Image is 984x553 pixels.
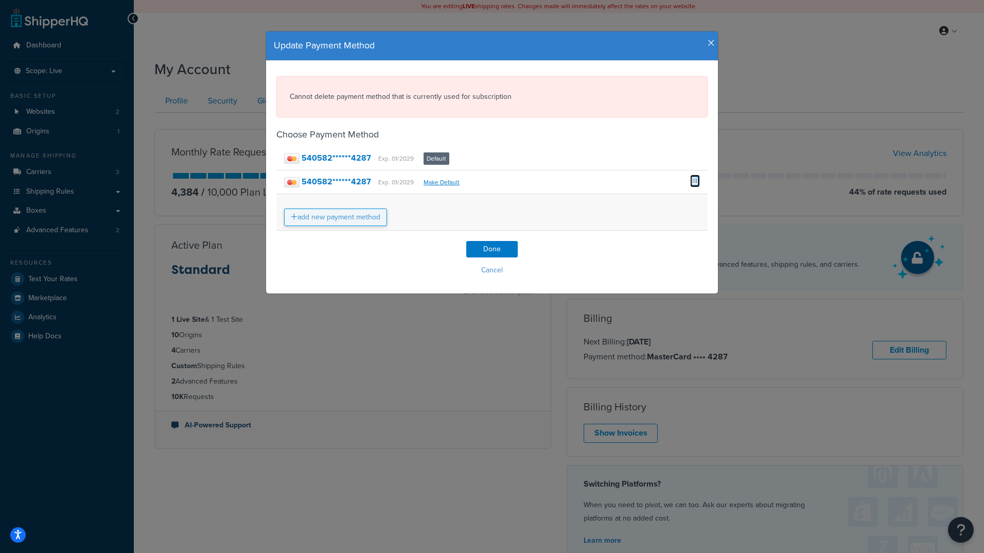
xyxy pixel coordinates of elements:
[378,154,414,163] small: Exp. 01/2029
[276,76,708,117] div: Cannot delete payment method that is currently used for subscription
[276,128,708,142] h4: Choose Payment Method
[466,241,518,257] input: Done
[284,153,300,164] img: mastercard.png
[276,263,708,278] button: Cancel
[424,152,449,165] span: Default
[378,178,414,187] small: Exp. 01/2029
[274,39,710,53] h4: Update Payment Method
[284,209,387,226] a: add new payment method
[424,178,460,187] a: Make Default
[284,177,300,187] img: mastercard.png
